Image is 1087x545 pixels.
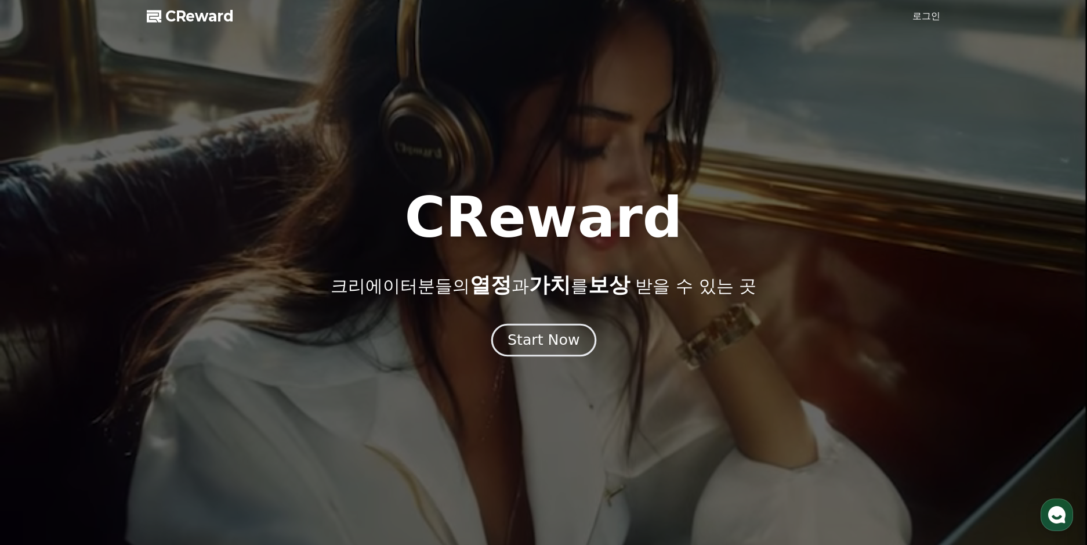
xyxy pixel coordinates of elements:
[491,323,596,356] button: Start Now
[588,273,630,297] span: 보상
[147,7,234,26] a: CReward
[150,368,223,397] a: 설정
[165,7,234,26] span: CReward
[470,273,512,297] span: 열정
[3,368,77,397] a: 홈
[37,385,44,395] span: 홈
[77,368,150,397] a: 대화
[404,190,682,246] h1: CReward
[494,336,594,347] a: Start Now
[529,273,571,297] span: 가치
[179,385,193,395] span: 설정
[331,273,756,297] p: 크리에이터분들의 과 를 받을 수 있는 곳
[508,330,579,350] div: Start Now
[106,386,120,395] span: 대화
[912,9,940,23] a: 로그인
